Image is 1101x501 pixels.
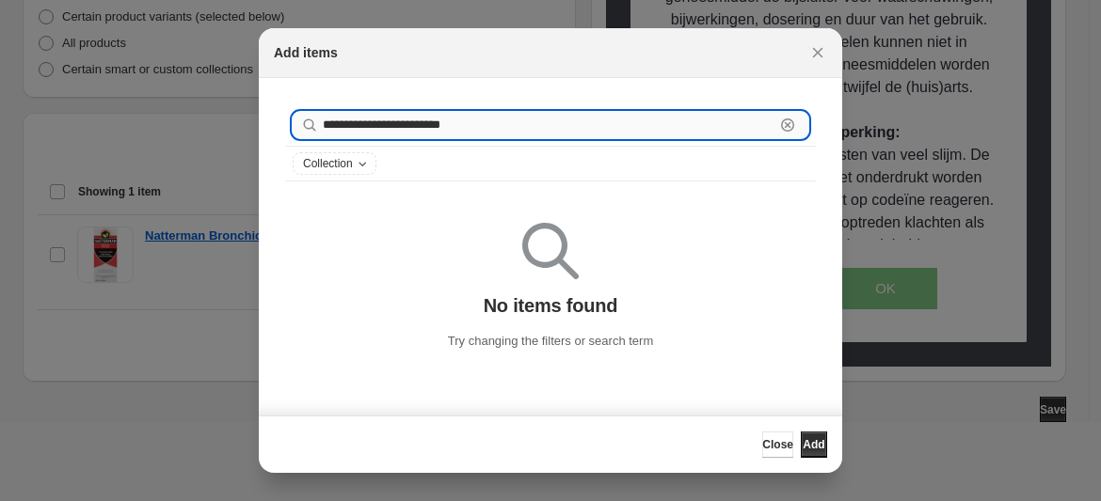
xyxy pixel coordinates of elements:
[805,39,831,66] button: Close
[803,437,824,452] span: Add
[484,294,618,317] p: No items found
[522,223,579,279] img: Empty search results
[448,332,653,351] p: Try changing the filters or search term
[762,437,793,452] span: Close
[778,116,797,134] button: Clear
[801,431,827,458] button: Add
[762,431,793,458] button: Close
[274,43,338,62] h2: Add items
[294,153,375,174] button: Collection
[303,156,353,171] span: Collection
